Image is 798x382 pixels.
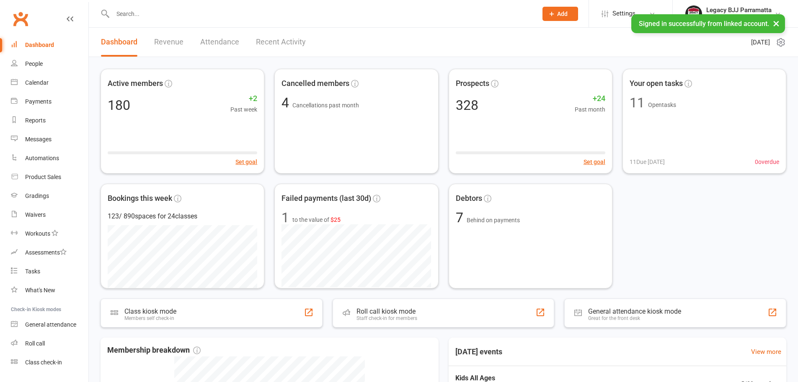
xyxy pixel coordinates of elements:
div: General attendance [25,321,76,328]
a: Dashboard [11,36,88,55]
a: Waivers [11,205,88,224]
span: Prospects [456,78,489,90]
div: Class kiosk mode [124,307,176,315]
a: Clubworx [10,8,31,29]
span: 0 overdue [755,157,779,166]
div: 180 [108,99,130,112]
span: Add [557,10,568,17]
span: 7 [456,210,467,226]
span: [DATE] [751,37,770,47]
button: Set goal [584,157,605,166]
span: Cancellations past month [292,102,359,109]
span: Membership breakdown [107,344,201,356]
span: Bookings this week [108,192,172,205]
span: Open tasks [648,101,676,108]
a: Messages [11,130,88,149]
div: Legacy BJJ Parramatta [706,6,772,14]
div: General attendance kiosk mode [588,307,681,315]
div: Calendar [25,79,49,86]
span: Cancelled members [281,78,349,90]
span: Past week [230,105,257,114]
div: What's New [25,287,55,294]
a: Workouts [11,224,88,243]
a: Roll call [11,334,88,353]
div: Dashboard [25,42,54,48]
span: Your open tasks [630,78,683,90]
div: Roll call kiosk mode [356,307,417,315]
a: Dashboard [101,28,137,57]
div: 328 [456,99,478,112]
img: thumb_image1742356836.png [685,5,702,22]
a: Product Sales [11,168,88,187]
a: Attendance [200,28,239,57]
span: to the value of [292,215,341,224]
span: Behind on payments [467,217,520,223]
a: View more [751,347,781,357]
div: Gradings [25,192,49,199]
span: +24 [575,93,605,105]
div: Roll call [25,340,45,347]
div: 1 [281,211,289,224]
div: Waivers [25,211,46,218]
span: +2 [230,93,257,105]
a: People [11,55,88,73]
div: Reports [25,117,46,124]
span: Active members [108,78,163,90]
div: Tasks [25,268,40,275]
button: Add [542,7,578,21]
span: Failed payments (last 30d) [281,192,371,205]
a: Reports [11,111,88,130]
div: People [25,60,43,67]
div: Great for the front desk [588,315,681,321]
input: Search... [110,8,532,20]
a: Payments [11,92,88,111]
a: Revenue [154,28,183,57]
div: Messages [25,136,52,143]
a: Gradings [11,187,88,205]
a: Class kiosk mode [11,353,88,372]
div: Members self check-in [124,315,176,321]
span: Debtors [456,192,482,205]
span: 4 [281,95,292,111]
div: Product Sales [25,174,61,180]
a: Automations [11,149,88,168]
a: Recent Activity [256,28,306,57]
a: What's New [11,281,88,300]
div: Payments [25,98,52,105]
a: Calendar [11,73,88,92]
a: General attendance kiosk mode [11,315,88,334]
div: Automations [25,155,59,161]
div: Legacy BJJ Parramatta [706,14,772,21]
span: Settings [612,4,635,23]
a: Assessments [11,243,88,262]
span: 11 Due [DATE] [630,157,665,166]
a: Tasks [11,262,88,281]
h3: [DATE] events [449,344,509,359]
button: × [769,14,784,32]
div: Class check-in [25,359,62,366]
div: 123 / 890 spaces for 24 classes [108,211,257,222]
div: 11 [630,96,645,109]
div: Staff check-in for members [356,315,417,321]
div: Workouts [25,230,50,237]
button: Set goal [235,157,257,166]
span: Signed in successfully from linked account. [639,20,769,28]
span: $25 [331,216,341,223]
span: Past month [575,105,605,114]
div: Assessments [25,249,67,256]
